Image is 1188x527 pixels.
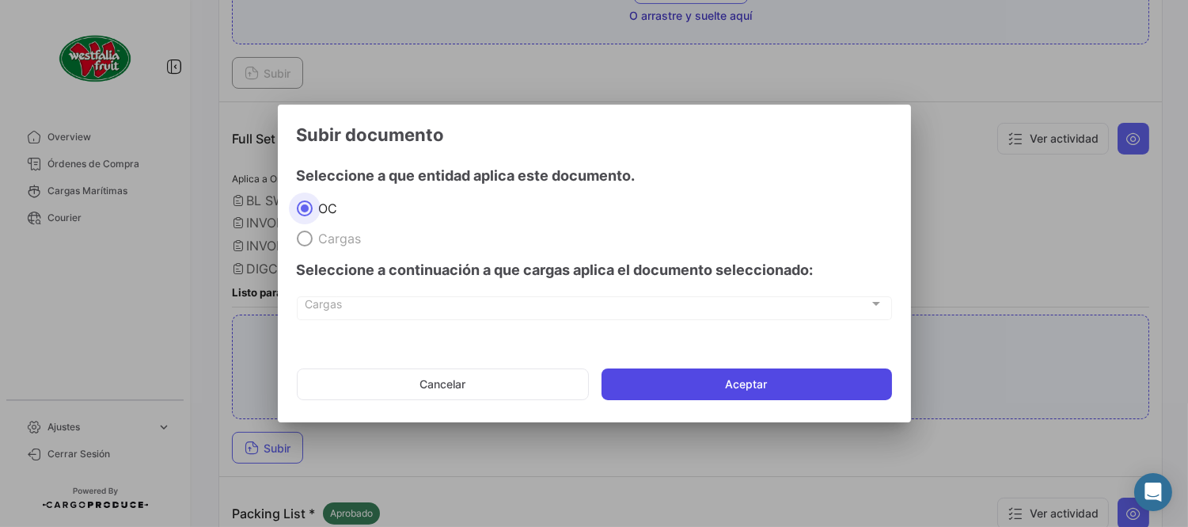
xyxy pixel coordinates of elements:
[313,200,338,216] span: OC
[305,300,869,314] span: Cargas
[297,165,892,187] h4: Seleccione a que entidad aplica este documento.
[297,369,589,400] button: Cancelar
[297,259,892,281] h4: Seleccione a continuación a que cargas aplica el documento seleccionado:
[602,369,892,400] button: Aceptar
[1134,473,1172,511] div: Abrir Intercom Messenger
[313,231,362,246] span: Cargas
[297,124,892,146] h3: Subir documento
